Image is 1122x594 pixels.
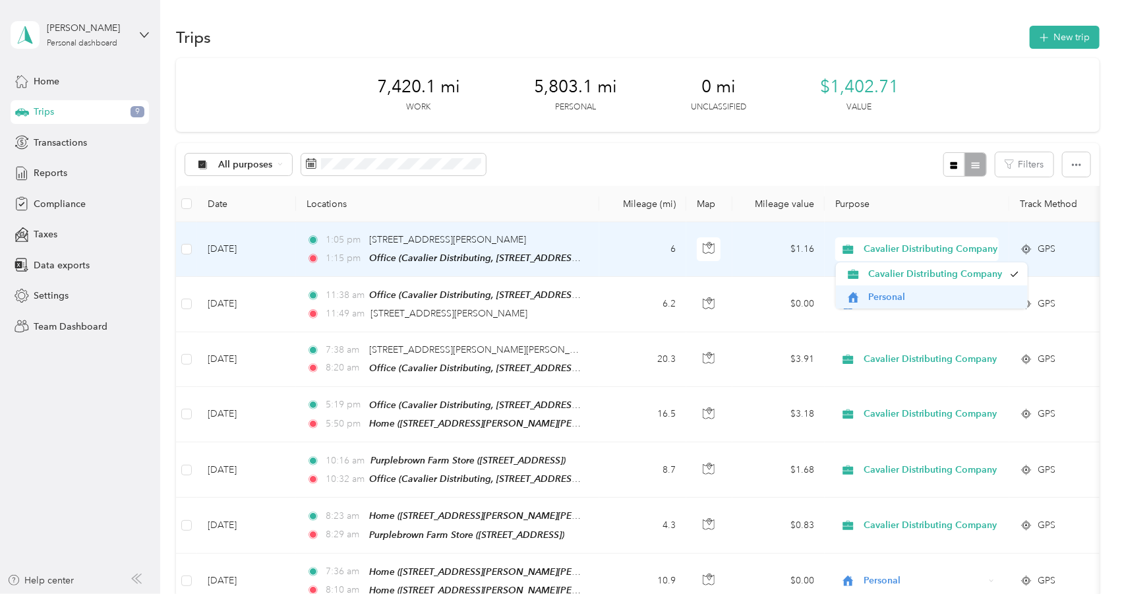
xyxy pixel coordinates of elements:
[326,361,363,375] span: 8:20 am
[370,455,566,465] span: Purplebrown Farm Store ([STREET_ADDRESS])
[34,227,57,241] span: Taxes
[868,267,1003,281] span: Cavalier Distributing Company
[555,102,596,113] p: Personal
[599,442,686,498] td: 8.7
[599,498,686,553] td: 4.3
[825,186,1009,222] th: Purpose
[326,564,363,579] span: 7:36 am
[599,387,686,442] td: 16.5
[732,498,825,553] td: $0.83
[326,472,363,487] span: 10:32 am
[326,343,363,357] span: 7:38 am
[377,76,460,98] span: 7,420.1 mi
[326,288,363,303] span: 11:38 am
[369,529,564,540] span: Purplebrown Farm Store ([STREET_ADDRESS])
[326,417,363,431] span: 5:50 pm
[176,30,211,44] h1: Trips
[1038,518,1055,533] span: GPS
[1038,574,1055,588] span: GPS
[370,308,527,319] span: [STREET_ADDRESS][PERSON_NAME]
[1038,463,1055,477] span: GPS
[369,510,635,521] span: Home ([STREET_ADDRESS][PERSON_NAME][PERSON_NAME])
[1038,407,1055,421] span: GPS
[197,277,296,332] td: [DATE]
[326,251,363,266] span: 1:15 pm
[864,407,997,421] span: Cavalier Distributing Company
[732,387,825,442] td: $3.18
[1038,297,1055,311] span: GPS
[34,320,107,334] span: Team Dashboard
[131,106,144,118] span: 9
[34,74,59,88] span: Home
[864,574,984,588] span: Personal
[369,289,780,301] span: Office (Cavalier Distributing, [STREET_ADDRESS] , [GEOGRAPHIC_DATA], [GEOGRAPHIC_DATA])
[995,152,1053,177] button: Filters
[369,400,780,411] span: Office (Cavalier Distributing, [STREET_ADDRESS] , [GEOGRAPHIC_DATA], [GEOGRAPHIC_DATA])
[1048,520,1122,594] iframe: Everlance-gr Chat Button Frame
[369,344,599,355] span: [STREET_ADDRESS][PERSON_NAME][PERSON_NAME]
[326,233,363,247] span: 1:05 pm
[34,289,69,303] span: Settings
[326,398,363,412] span: 5:19 pm
[369,252,780,264] span: Office (Cavalier Distributing, [STREET_ADDRESS] , [GEOGRAPHIC_DATA], [GEOGRAPHIC_DATA])
[686,186,732,222] th: Map
[369,418,635,429] span: Home ([STREET_ADDRESS][PERSON_NAME][PERSON_NAME])
[599,332,686,387] td: 20.3
[218,160,273,169] span: All purposes
[7,574,74,587] button: Help center
[326,307,365,321] span: 11:49 am
[406,102,430,113] p: Work
[197,332,296,387] td: [DATE]
[864,463,997,477] span: Cavalier Distributing Company
[864,242,997,256] span: Cavalier Distributing Company
[197,442,296,498] td: [DATE]
[691,102,746,113] p: Unclassified
[197,186,296,222] th: Date
[369,363,780,374] span: Office (Cavalier Distributing, [STREET_ADDRESS] , [GEOGRAPHIC_DATA], [GEOGRAPHIC_DATA])
[599,277,686,332] td: 6.2
[326,527,363,542] span: 8:29 am
[197,222,296,277] td: [DATE]
[732,442,825,498] td: $1.68
[34,105,54,119] span: Trips
[599,186,686,222] th: Mileage (mi)
[599,222,686,277] td: 6
[732,277,825,332] td: $0.00
[197,387,296,442] td: [DATE]
[34,136,87,150] span: Transactions
[820,76,899,98] span: $1,402.71
[34,258,90,272] span: Data exports
[47,40,117,47] div: Personal dashboard
[732,222,825,277] td: $1.16
[34,166,67,180] span: Reports
[369,566,635,578] span: Home ([STREET_ADDRESS][PERSON_NAME][PERSON_NAME])
[732,186,825,222] th: Mileage value
[846,102,871,113] p: Value
[326,509,363,523] span: 8:23 am
[1038,352,1055,367] span: GPS
[197,498,296,553] td: [DATE]
[369,234,526,245] span: [STREET_ADDRESS][PERSON_NAME]
[34,197,86,211] span: Compliance
[326,454,365,468] span: 10:16 am
[1038,242,1055,256] span: GPS
[534,76,617,98] span: 5,803.1 mi
[47,21,129,35] div: [PERSON_NAME]
[1009,186,1102,222] th: Track Method
[1030,26,1100,49] button: New trip
[369,473,780,485] span: Office (Cavalier Distributing, [STREET_ADDRESS] , [GEOGRAPHIC_DATA], [GEOGRAPHIC_DATA])
[701,76,736,98] span: 0 mi
[864,352,997,367] span: Cavalier Distributing Company
[732,332,825,387] td: $3.91
[868,290,1019,304] span: Personal
[296,186,599,222] th: Locations
[864,518,997,533] span: Cavalier Distributing Company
